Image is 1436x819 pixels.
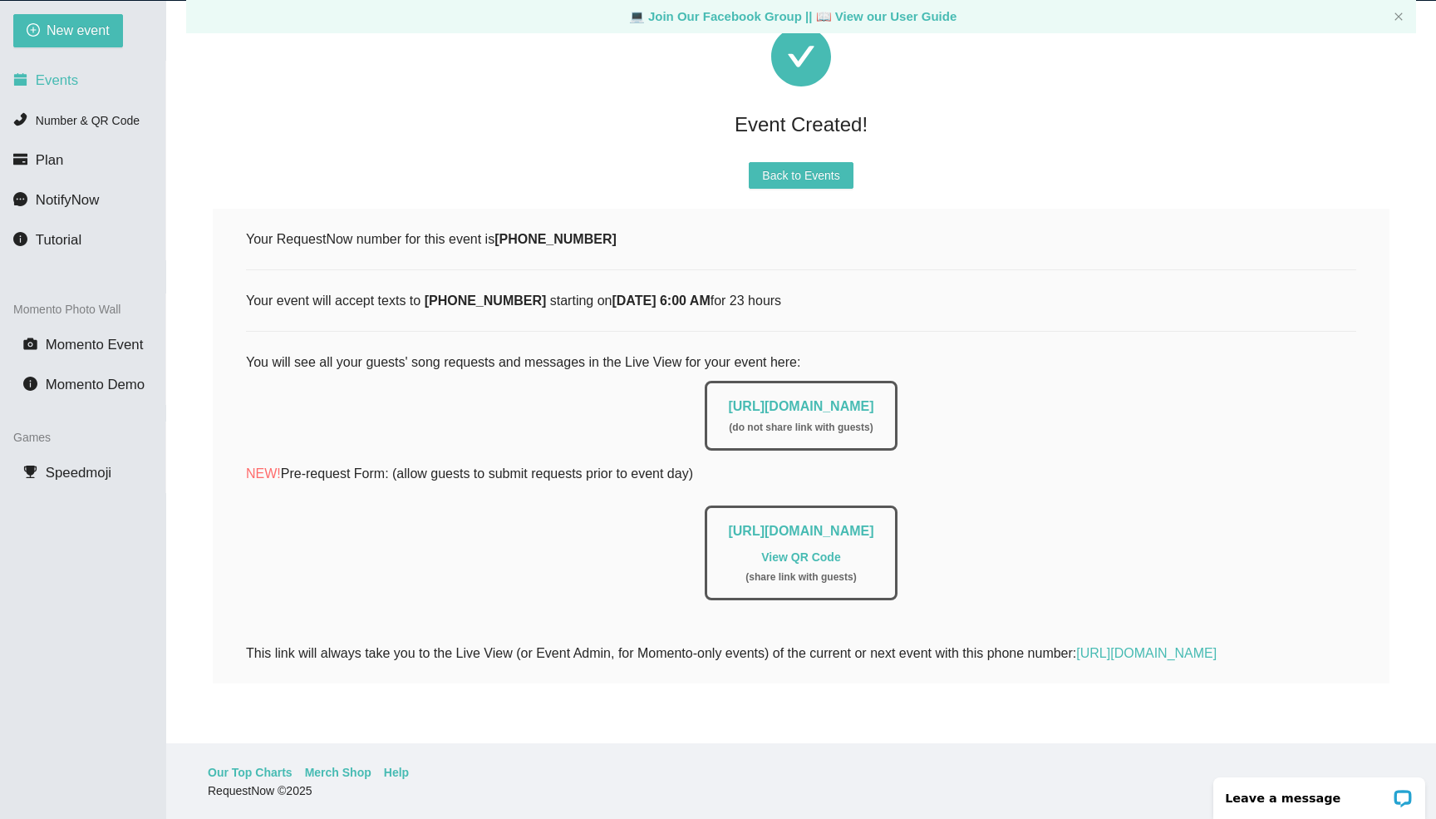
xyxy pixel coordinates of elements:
[246,352,1356,621] div: You will see all your guests' song requests and messages in the Live View for your event here:
[246,232,617,246] span: Your RequestNow number for this event is
[246,643,1356,664] div: This link will always take you to the Live View (or Event Admin, for Momento-only events) of the ...
[36,114,140,127] span: Number & QR Code
[629,9,816,23] a: laptop Join Our Facebook Group ||
[1076,646,1217,660] a: [URL][DOMAIN_NAME]
[761,550,840,564] a: View QR Code
[47,27,81,40] div: v 4.0.24
[208,782,1390,800] div: RequestNow © 2025
[208,763,293,782] a: Our Top Charts
[23,377,37,391] span: info-circle
[728,399,873,413] a: [URL][DOMAIN_NAME]
[184,98,280,109] div: Keywords by Traffic
[23,465,37,479] span: trophy
[816,9,957,23] a: laptop View our User Guide
[36,72,78,88] span: Events
[749,162,853,189] button: Back to Events
[425,294,547,308] b: [PHONE_NUMBER]
[1202,767,1436,819] iframe: LiveChat chat widget
[762,166,839,185] span: Back to Events
[27,23,40,39] span: plus-circle
[1394,12,1404,22] button: close
[45,96,58,110] img: tab_domain_overview_orange.svg
[629,9,645,23] span: laptop
[46,377,145,392] span: Momento Demo
[728,420,873,436] div: ( do not share link with guests )
[246,466,281,481] span: NEW!
[36,152,64,168] span: Plan
[13,112,27,126] span: phone
[63,98,149,109] div: Domain Overview
[305,763,371,782] a: Merch Shop
[384,763,409,782] a: Help
[27,43,40,57] img: website_grey.svg
[246,463,1356,484] p: Pre-request Form: (allow guests to submit requests prior to event day)
[246,290,1356,311] div: Your event will accept texts to starting on for 23 hours
[771,27,831,86] span: check-circle
[494,232,617,246] b: [PHONE_NUMBER]
[47,20,110,41] span: New event
[816,9,832,23] span: laptop
[612,294,710,308] b: [DATE] 6:00 AM
[27,27,40,40] img: logo_orange.svg
[43,43,183,57] div: Domain: [DOMAIN_NAME]
[13,72,27,86] span: calendar
[46,337,144,353] span: Momento Event
[165,96,179,110] img: tab_keywords_by_traffic_grey.svg
[46,465,111,481] span: Speedmoji
[36,192,99,208] span: NotifyNow
[13,192,27,206] span: message
[13,14,123,47] button: plus-circleNew event
[23,337,37,351] span: camera
[213,106,1389,142] div: Event Created!
[728,570,873,585] div: ( share link with guests )
[728,524,873,538] a: [URL][DOMAIN_NAME]
[36,232,81,248] span: Tutorial
[13,232,27,246] span: info-circle
[13,152,27,166] span: credit-card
